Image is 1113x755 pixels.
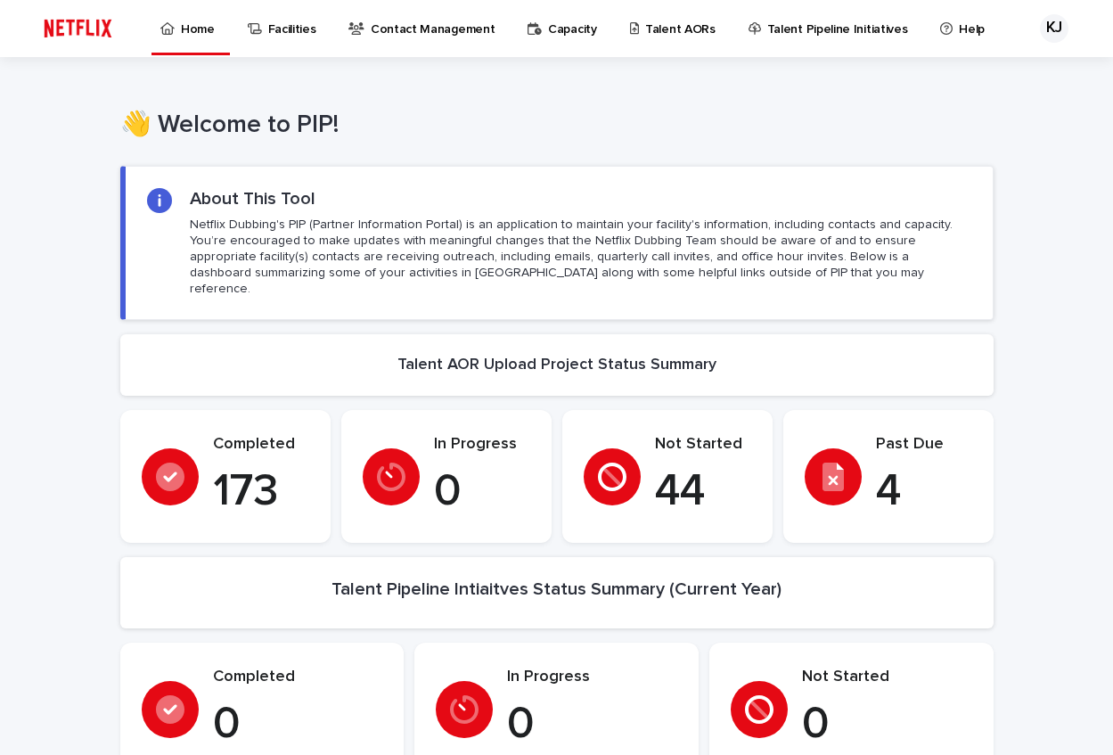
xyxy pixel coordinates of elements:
p: 0 [213,698,383,751]
h2: Talent AOR Upload Project Status Summary [397,356,716,375]
div: KJ [1040,14,1068,43]
img: ifQbXi3ZQGMSEF7WDB7W [36,11,120,46]
p: 173 [213,465,309,519]
p: In Progress [434,435,530,455]
p: Not Started [655,435,751,455]
p: 0 [802,698,972,751]
h1: 👋 Welcome to PIP! [120,111,994,141]
p: Completed [213,435,309,455]
p: In Progress [507,668,677,687]
p: Netflix Dubbing's PIP (Partner Information Portal) is an application to maintain your facility's ... [190,217,970,298]
h2: Talent Pipeline Intiaitves Status Summary (Current Year) [331,579,782,600]
h2: About This Tool [190,188,315,209]
p: Completed [213,668,383,687]
p: 44 [655,465,751,519]
p: 0 [507,698,677,751]
p: Past Due [876,435,972,455]
p: 0 [434,465,530,519]
p: Not Started [802,668,972,687]
p: 4 [876,465,972,519]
